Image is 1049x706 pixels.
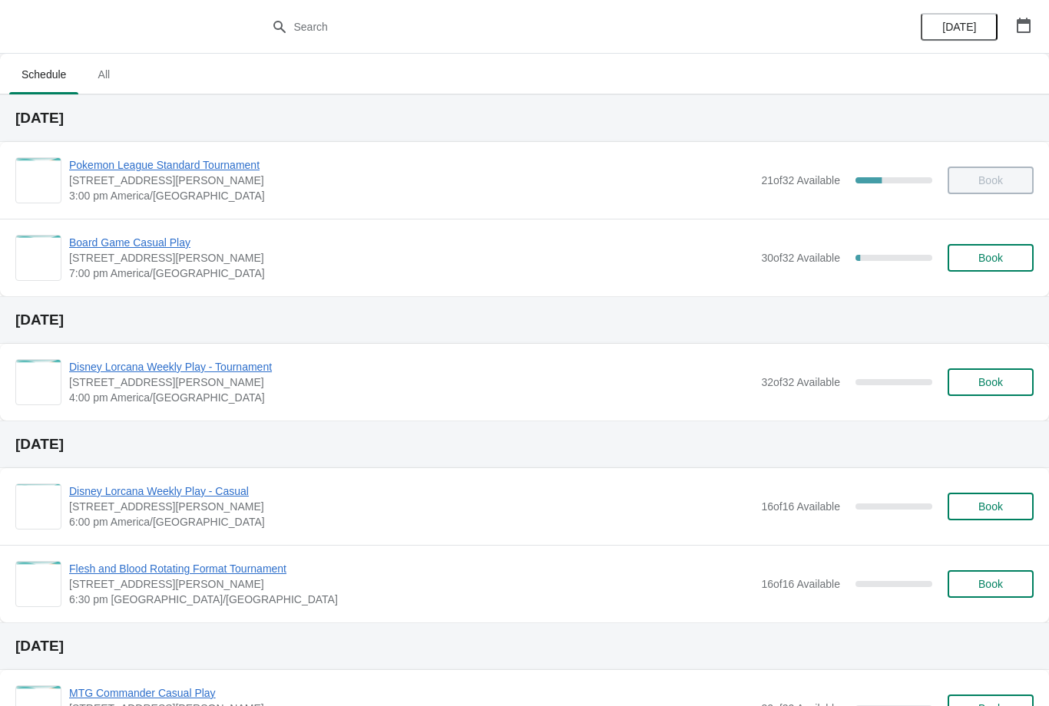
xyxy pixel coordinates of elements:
span: Book [978,578,1003,590]
span: [STREET_ADDRESS][PERSON_NAME] [69,250,753,266]
button: Book [948,244,1034,272]
span: MTG Commander Casual Play [69,685,753,701]
span: [STREET_ADDRESS][PERSON_NAME] [69,173,753,188]
span: Disney Lorcana Weekly Play - Casual [69,483,753,499]
span: 4:00 pm America/[GEOGRAPHIC_DATA] [69,390,753,405]
button: [DATE] [921,13,998,41]
span: 6:00 pm America/[GEOGRAPHIC_DATA] [69,514,753,529]
img: Disney Lorcana Weekly Play - Tournament | 2040 Louetta Rd Ste I Spring, TX 77388 | 4:00 pm Americ... [16,360,61,404]
span: Board Game Casual Play [69,235,753,250]
span: 7:00 pm America/[GEOGRAPHIC_DATA] [69,266,753,281]
span: 30 of 32 Available [761,252,840,264]
span: All [84,61,123,88]
span: Disney Lorcana Weekly Play - Tournament [69,359,753,374]
span: Schedule [9,61,78,88]
span: [STREET_ADDRESS][PERSON_NAME] [69,576,753,592]
span: [STREET_ADDRESS][PERSON_NAME] [69,374,753,390]
span: Book [978,252,1003,264]
img: Board Game Casual Play | 2040 Louetta Rd Ste I Spring, TX 77388 | 7:00 pm America/Chicago [16,236,61,280]
span: 21 of 32 Available [761,174,840,186]
span: [STREET_ADDRESS][PERSON_NAME] [69,499,753,514]
img: Flesh and Blood Rotating Format Tournament | 2040 Louetta Rd Ste I Spring, TX 77388 | 6:30 pm Ame... [16,562,61,606]
span: 16 of 16 Available [761,578,840,590]
span: Book [978,376,1003,388]
span: Book [978,500,1003,513]
img: Disney Lorcana Weekly Play - Casual | 2040 Louetta Rd Ste I Spring, TX 77388 | 6:00 pm America/Ch... [16,484,61,529]
span: 16 of 16 Available [761,500,840,513]
span: Flesh and Blood Rotating Format Tournament [69,561,753,576]
button: Book [948,570,1034,598]
span: Pokemon League Standard Tournament [69,157,753,173]
button: Book [948,368,1034,396]
h2: [DATE] [15,638,1034,654]
h2: [DATE] [15,312,1034,328]
span: 3:00 pm America/[GEOGRAPHIC_DATA] [69,188,753,203]
button: Book [948,493,1034,520]
img: Pokemon League Standard Tournament | 2040 Louetta Rd Ste I Spring, TX 77388 | 3:00 pm America/Chi... [16,158,61,203]
span: 6:30 pm [GEOGRAPHIC_DATA]/[GEOGRAPHIC_DATA] [69,592,753,607]
h2: [DATE] [15,437,1034,452]
input: Search [293,13,787,41]
h2: [DATE] [15,111,1034,126]
span: [DATE] [942,21,976,33]
span: 32 of 32 Available [761,376,840,388]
